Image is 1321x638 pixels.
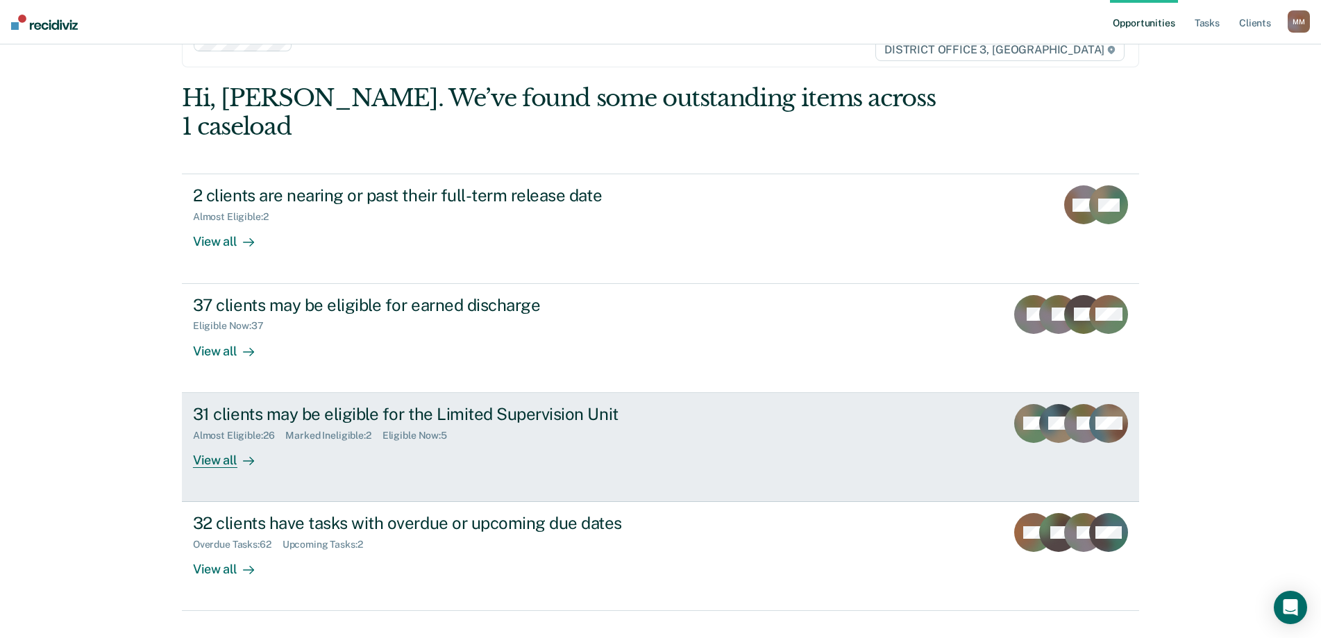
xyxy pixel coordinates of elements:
div: View all [193,223,271,250]
div: 2 clients are nearing or past their full-term release date [193,185,680,205]
a: 2 clients are nearing or past their full-term release dateAlmost Eligible:2View all [182,174,1139,283]
a: 32 clients have tasks with overdue or upcoming due datesOverdue Tasks:62Upcoming Tasks:2View all [182,502,1139,611]
div: 32 clients have tasks with overdue or upcoming due dates [193,513,680,533]
div: View all [193,332,271,359]
div: Eligible Now : 5 [382,430,458,442]
div: View all [193,551,271,578]
div: Almost Eligible : 26 [193,430,286,442]
div: Upcoming Tasks : 2 [283,539,374,551]
div: Marked Ineligible : 2 [285,430,382,442]
div: Overdue Tasks : 62 [193,539,283,551]
div: M M [1288,10,1310,33]
img: Recidiviz [11,15,78,30]
div: Eligible Now : 37 [193,320,275,332]
div: 31 clients may be eligible for the Limited Supervision Unit [193,404,680,424]
a: 37 clients may be eligible for earned dischargeEligible Now:37View all [182,284,1139,393]
div: Hi, [PERSON_NAME]. We’ve found some outstanding items across 1 caseload [182,84,948,141]
div: Open Intercom Messenger [1274,591,1307,624]
span: DISTRICT OFFICE 3, [GEOGRAPHIC_DATA] [875,39,1125,61]
a: 31 clients may be eligible for the Limited Supervision UnitAlmost Eligible:26Marked Ineligible:2E... [182,393,1139,502]
button: MM [1288,10,1310,33]
div: View all [193,441,271,468]
div: 37 clients may be eligible for earned discharge [193,295,680,315]
div: Almost Eligible : 2 [193,211,280,223]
